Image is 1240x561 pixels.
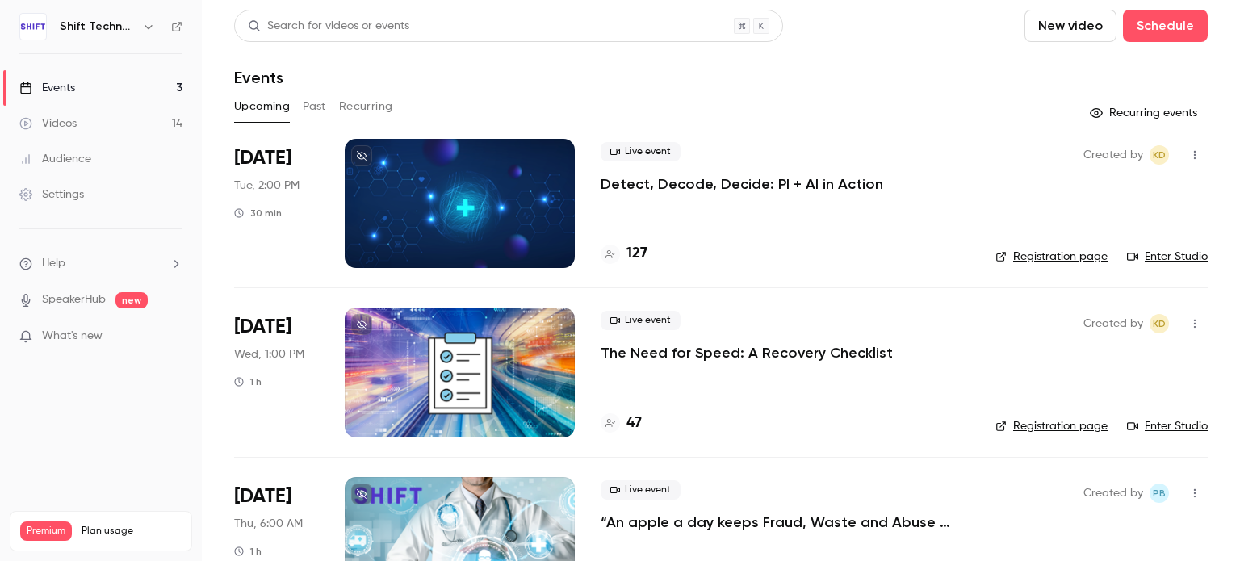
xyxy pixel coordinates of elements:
span: KD [1153,314,1166,333]
div: 1 h [234,545,262,558]
span: new [115,292,148,308]
span: Live event [601,311,681,330]
button: Past [303,94,326,119]
span: Kristen DeLuca [1150,314,1169,333]
h4: 47 [626,412,642,434]
div: Audience [19,151,91,167]
span: [DATE] [234,145,291,171]
div: Settings [19,186,84,203]
img: Shift Technology [20,14,46,40]
span: Created by [1083,314,1143,333]
span: Kristen DeLuca [1150,145,1169,165]
div: 1 h [234,375,262,388]
span: Plan usage [82,525,182,538]
iframe: Noticeable Trigger [163,329,182,344]
a: 127 [601,243,647,265]
span: [DATE] [234,484,291,509]
button: Upcoming [234,94,290,119]
span: Live event [601,480,681,500]
span: Premium [20,521,72,541]
span: Tue, 2:00 PM [234,178,300,194]
a: “An apple a day keeps Fraud, Waste and Abuse away”: How advanced technologies prevent errors, abu... [601,513,970,532]
span: Thu, 6:00 AM [234,516,303,532]
span: Pauline Babouhot [1150,484,1169,503]
button: Recurring [339,94,393,119]
h1: Events [234,68,283,87]
span: Created by [1083,145,1143,165]
div: Videos [19,115,77,132]
span: PB [1153,484,1166,503]
span: Created by [1083,484,1143,503]
span: Live event [601,142,681,161]
button: New video [1024,10,1116,42]
h6: Shift Technology [60,19,136,35]
h4: 127 [626,243,647,265]
a: Registration page [995,418,1108,434]
a: The Need for Speed: A Recovery Checklist [601,343,893,362]
span: KD [1153,145,1166,165]
div: Events [19,80,75,96]
a: 47 [601,412,642,434]
div: Oct 8 Wed, 1:00 PM (America/New York) [234,308,319,437]
div: Search for videos or events [248,18,409,35]
a: Registration page [995,249,1108,265]
span: What's new [42,328,103,345]
button: Schedule [1123,10,1208,42]
span: [DATE] [234,314,291,340]
a: SpeakerHub [42,291,106,308]
div: 30 min [234,207,282,220]
span: Wed, 1:00 PM [234,346,304,362]
a: Detect, Decode, Decide: PI + AI in Action [601,174,883,194]
li: help-dropdown-opener [19,255,182,272]
a: Enter Studio [1127,418,1208,434]
span: Help [42,255,65,272]
a: Enter Studio [1127,249,1208,265]
button: Recurring events [1083,100,1208,126]
div: Oct 7 Tue, 2:00 PM (America/New York) [234,139,319,268]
